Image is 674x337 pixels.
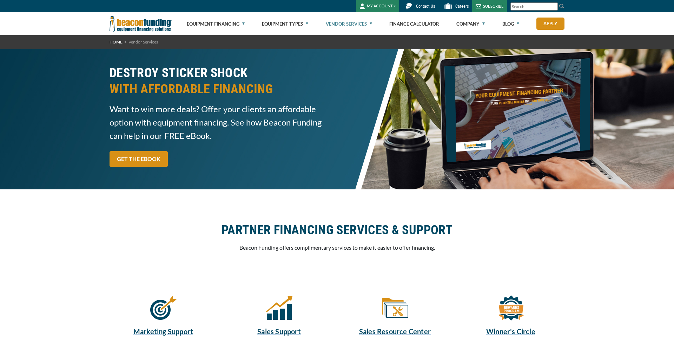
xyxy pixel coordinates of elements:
a: Finance Calculator [389,13,439,35]
img: Winner's Circle [498,295,524,321]
span: WITH AFFORDABLE FINANCING [110,81,333,97]
a: Winner's Circle [457,326,564,337]
a: HOME [110,39,123,45]
a: Equipment Financing [187,13,245,35]
h2: DESTROY STICKER SHOCK [110,65,333,97]
img: Marketing Support [150,295,177,321]
a: Sales Support [225,326,333,337]
img: Sales Support [266,295,292,321]
a: Vendor Services [326,13,372,35]
a: GET THE EBOOK [110,151,168,167]
a: Marketing Support [150,306,177,313]
span: Careers [455,4,469,9]
a: Sales Resource Center [341,326,449,337]
input: Search [510,2,558,11]
a: Sales Support [266,306,292,313]
img: Search [559,3,564,9]
a: Clear search text [550,4,556,9]
h2: PARTNER FINANCING SERVICES & SUPPORT [110,222,564,238]
a: Company [456,13,485,35]
img: Beacon Funding Corporation logo [110,12,172,35]
a: Apply [536,18,564,30]
img: Sales Resource Center [382,295,408,321]
a: Blog [502,13,519,35]
a: Winner's Circle [498,306,524,313]
span: Vendor Services [128,39,158,45]
span: Contact Us [416,4,435,9]
span: Want to win more deals? Offer your clients an affordable option with equipment financing. See how... [110,102,333,142]
a: Equipment Types [262,13,308,35]
a: Marketing Support [110,326,217,337]
a: Sales Resource Center [382,306,408,313]
p: Beacon Funding offers complimentary services to make it easier to offer financing. [110,243,564,252]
